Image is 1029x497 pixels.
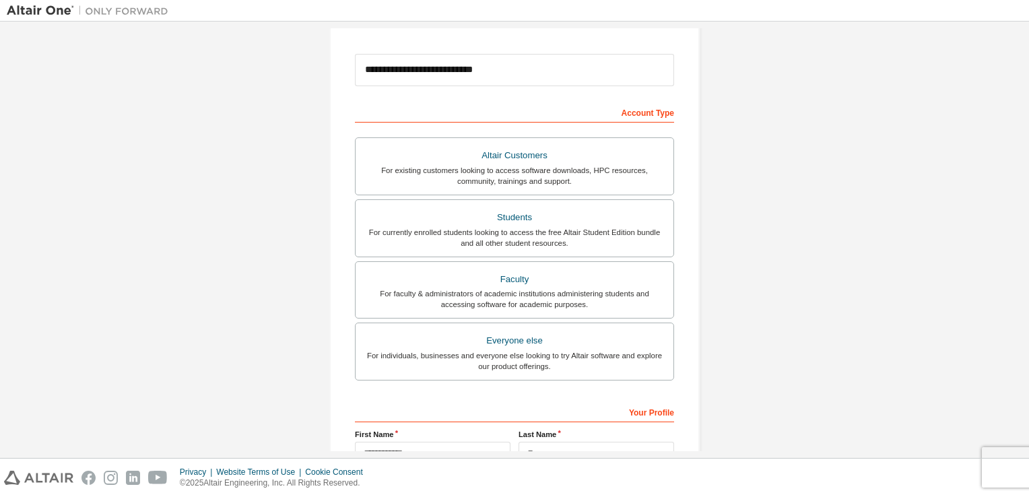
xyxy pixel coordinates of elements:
[519,429,674,440] label: Last Name
[355,429,510,440] label: First Name
[364,350,665,372] div: For individuals, businesses and everyone else looking to try Altair software and explore our prod...
[364,165,665,187] div: For existing customers looking to access software downloads, HPC resources, community, trainings ...
[364,208,665,227] div: Students
[364,227,665,249] div: For currently enrolled students looking to access the free Altair Student Edition bundle and all ...
[81,471,96,485] img: facebook.svg
[4,471,73,485] img: altair_logo.svg
[364,146,665,165] div: Altair Customers
[364,331,665,350] div: Everyone else
[305,467,370,477] div: Cookie Consent
[104,471,118,485] img: instagram.svg
[180,477,371,489] p: © 2025 Altair Engineering, Inc. All Rights Reserved.
[7,4,175,18] img: Altair One
[216,467,305,477] div: Website Terms of Use
[180,467,216,477] div: Privacy
[355,101,674,123] div: Account Type
[126,471,140,485] img: linkedin.svg
[355,401,674,422] div: Your Profile
[364,270,665,289] div: Faculty
[148,471,168,485] img: youtube.svg
[364,288,665,310] div: For faculty & administrators of academic institutions administering students and accessing softwa...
